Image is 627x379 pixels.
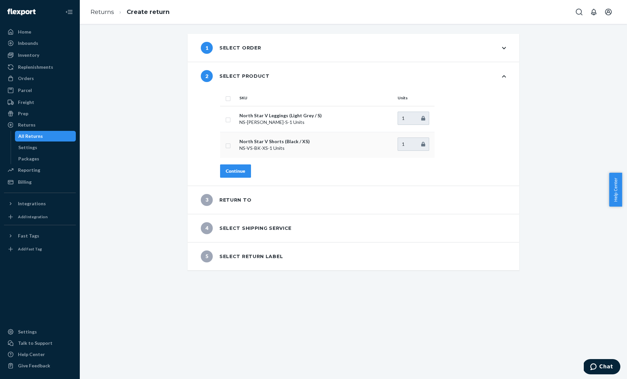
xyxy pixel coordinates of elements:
[201,42,261,54] div: Select order
[398,112,429,125] input: Enter quantity
[4,165,76,175] a: Reporting
[4,120,76,130] a: Returns
[15,131,76,142] a: All Returns
[4,177,76,187] a: Billing
[201,70,213,82] span: 2
[4,73,76,84] a: Orders
[572,5,586,19] button: Open Search Box
[18,99,34,106] div: Freight
[18,144,37,151] div: Settings
[4,97,76,108] a: Freight
[4,338,76,348] button: Talk to Support
[90,8,114,16] a: Returns
[587,5,600,19] button: Open notifications
[18,351,45,358] div: Help Center
[18,133,43,140] div: All Returns
[201,222,292,234] div: Select shipping service
[18,87,32,94] div: Parcel
[18,362,50,369] div: Give Feedback
[201,250,283,262] div: Select return label
[15,153,76,164] a: Packages
[201,194,251,206] div: Return to
[18,122,36,128] div: Returns
[18,29,31,35] div: Home
[4,244,76,254] a: Add Fast Tag
[239,138,392,145] p: North Star V Shorts (Black / XS)
[201,194,213,206] span: 3
[201,70,270,82] div: Select product
[398,138,429,151] input: Enter quantity
[18,64,53,70] div: Replenishments
[4,85,76,96] a: Parcel
[4,27,76,37] a: Home
[85,2,175,22] ol: breadcrumbs
[239,119,392,126] p: NS-[PERSON_NAME]-S - 1 Units
[18,179,32,185] div: Billing
[18,75,34,82] div: Orders
[18,155,39,162] div: Packages
[127,8,170,16] a: Create return
[18,246,42,252] div: Add Fast Tag
[395,90,435,106] th: Units
[63,5,76,19] button: Close Navigation
[15,142,76,153] a: Settings
[201,222,213,234] span: 4
[18,329,37,335] div: Settings
[4,50,76,60] a: Inventory
[18,167,40,173] div: Reporting
[226,168,245,174] div: Continue
[584,359,620,376] iframe: Opens a widget where you can chat to one of our agents
[18,214,48,220] div: Add Integration
[4,231,76,241] button: Fast Tags
[220,164,251,178] button: Continue
[18,110,28,117] div: Prep
[602,5,615,19] button: Open account menu
[237,90,395,106] th: SKU
[18,233,39,239] div: Fast Tags
[239,112,392,119] p: North Star V Leggings (Light Grey / S)
[4,327,76,337] a: Settings
[201,250,213,262] span: 5
[4,38,76,48] a: Inbounds
[18,340,53,346] div: Talk to Support
[201,42,213,54] span: 1
[4,62,76,72] a: Replenishments
[4,212,76,222] a: Add Integration
[4,198,76,209] button: Integrations
[609,173,622,207] button: Help Center
[18,200,46,207] div: Integrations
[4,108,76,119] a: Prep
[7,9,36,15] img: Flexport logo
[4,360,76,371] button: Give Feedback
[239,145,392,151] p: NS-VS-BK-XS - 1 Units
[18,40,38,47] div: Inbounds
[18,52,39,58] div: Inventory
[4,349,76,360] a: Help Center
